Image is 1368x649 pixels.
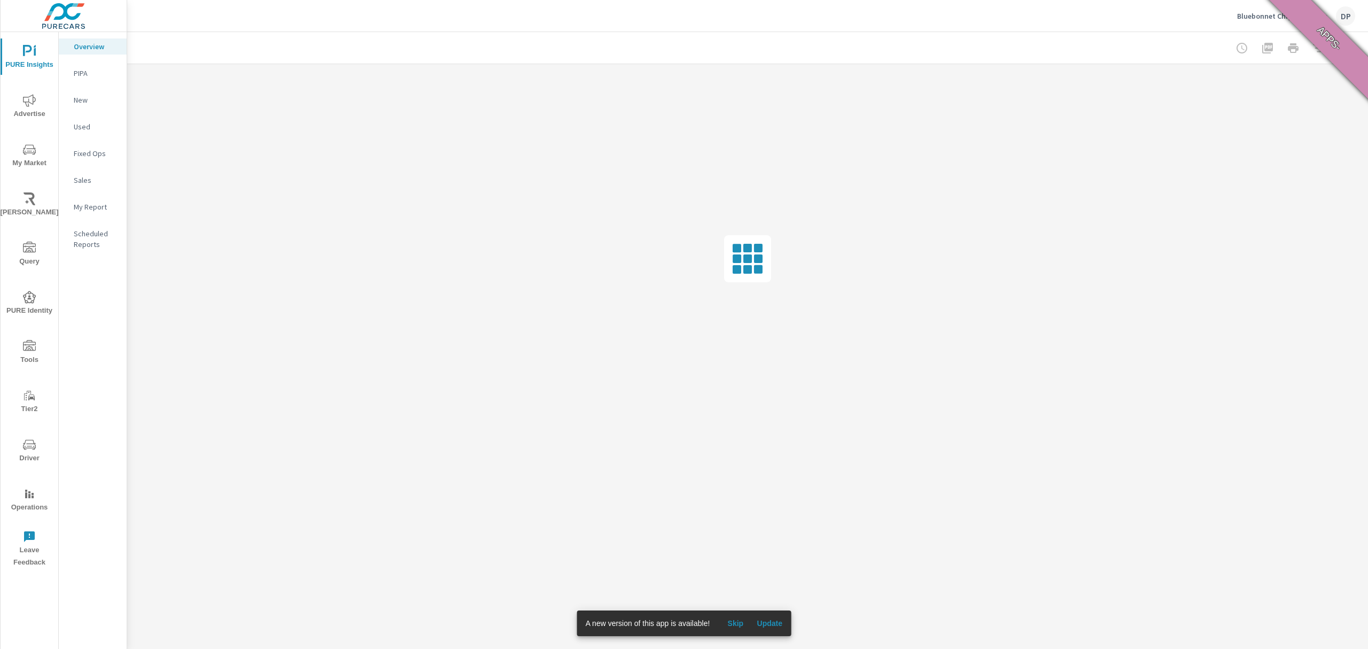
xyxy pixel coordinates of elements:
[752,615,787,632] button: Update
[74,41,118,52] p: Overview
[59,38,127,55] div: Overview
[74,68,118,79] p: PIPA
[4,530,55,569] span: Leave Feedback
[74,95,118,105] p: New
[1336,6,1355,26] div: DP
[586,619,710,628] span: A new version of this app is available!
[59,172,127,188] div: Sales
[59,119,127,135] div: Used
[722,619,748,628] span: Skip
[4,45,55,71] span: PURE Insights
[59,226,127,252] div: Scheduled Reports
[4,192,55,219] span: [PERSON_NAME]
[4,488,55,514] span: Operations
[1237,11,1327,21] p: Bluebonnet Chrysler Dodge
[59,65,127,81] div: PIPA
[4,389,55,415] span: Tier2
[1,32,58,573] div: nav menu
[59,145,127,161] div: Fixed Ops
[74,175,118,186] p: Sales
[74,121,118,132] p: Used
[74,228,118,250] p: Scheduled Reports
[59,92,127,108] div: New
[4,94,55,120] span: Advertise
[4,438,55,465] span: Driver
[4,143,55,169] span: My Market
[59,199,127,215] div: My Report
[74,202,118,212] p: My Report
[4,242,55,268] span: Query
[4,340,55,366] span: Tools
[718,615,752,632] button: Skip
[4,291,55,317] span: PURE Identity
[757,619,782,628] span: Update
[74,148,118,159] p: Fixed Ops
